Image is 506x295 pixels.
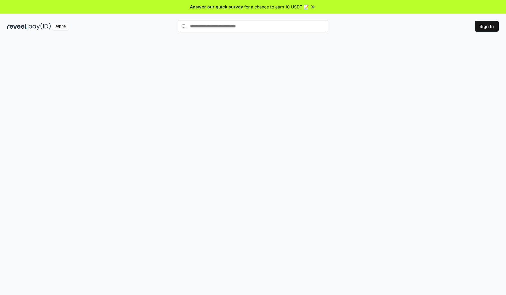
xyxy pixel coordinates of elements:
[190,4,243,10] span: Answer our quick survey
[7,23,27,30] img: reveel_dark
[29,23,51,30] img: pay_id
[244,4,309,10] span: for a chance to earn 10 USDT 📝
[52,23,69,30] div: Alpha
[475,21,499,32] button: Sign In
